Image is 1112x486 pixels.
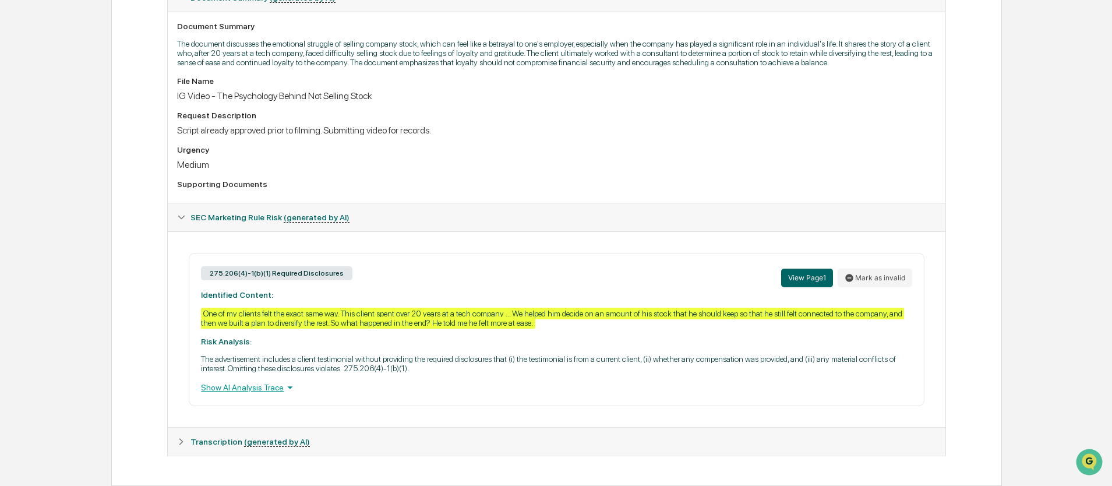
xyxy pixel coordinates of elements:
[82,197,141,206] a: Powered byPylon
[96,147,144,159] span: Attestations
[116,198,141,206] span: Pylon
[168,203,945,231] div: SEC Marketing Rule Risk (generated by AI)
[12,148,21,157] div: 🖐️
[244,437,310,447] u: (generated by AI)
[177,22,936,31] div: Document Summary
[177,179,936,189] div: Supporting Documents
[168,231,945,427] div: Document Summary (generated by AI)
[40,89,191,101] div: Start new chat
[190,213,350,222] span: SEC Marketing Rule Risk
[23,169,73,181] span: Data Lookup
[12,170,21,179] div: 🔎
[201,354,912,373] p: The advertisement includes a client testimonial without providing the required disclosures that (...
[23,147,75,159] span: Preclearance
[84,148,94,157] div: 🗄️
[201,266,352,280] div: 275.206(4)-1(b)(1) Required Disclosures
[177,111,936,120] div: Request Description
[12,89,33,110] img: 1746055101610-c473b297-6a78-478c-a979-82029cc54cd1
[190,437,310,446] span: Transcription
[201,308,904,329] div: One of my clients felt the exact same way. This client spent over 20 years at a tech company ... ...
[177,76,936,86] div: File Name
[80,142,149,163] a: 🗄️Attestations
[40,101,147,110] div: We're available if you need us!
[177,125,936,136] div: Script already approved prior to filming. Submitting video for records.
[1075,448,1106,479] iframe: Open customer support
[177,90,936,101] div: IG Video - The Psychology Behind Not Selling Stock
[201,290,273,300] strong: Identified Content:
[198,93,212,107] button: Start new chat
[12,24,212,43] p: How can we help?
[168,12,945,203] div: Document Summary (generated by AI)
[177,39,936,67] p: The document discusses the emotional struggle of selling company stock, which can feel like a bet...
[177,159,936,170] div: Medium
[201,381,912,394] div: Show AI Analysis Trace
[7,142,80,163] a: 🖐️Preclearance
[781,269,833,287] button: View Page1
[7,164,78,185] a: 🔎Data Lookup
[284,213,350,223] u: (generated by AI)
[168,428,945,456] div: Transcription (generated by AI)
[201,337,252,346] strong: Risk Analysis:
[177,145,936,154] div: Urgency
[838,269,912,287] button: Mark as invalid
